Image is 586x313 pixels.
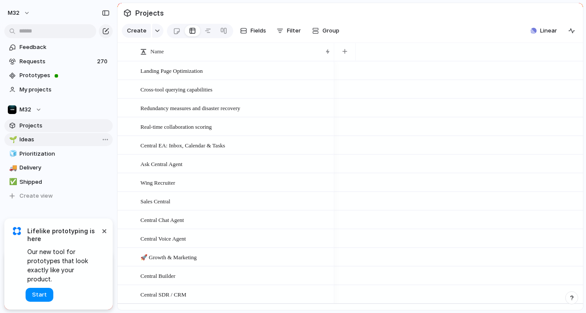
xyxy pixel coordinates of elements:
span: Prioritization [20,150,110,158]
div: 🌱 [9,135,15,145]
span: 270 [97,57,109,66]
span: m32 [8,9,20,17]
a: Feedback [4,41,113,54]
span: Central Chat Agent [140,215,184,225]
span: Feedback [20,43,110,52]
span: Shipped [20,178,110,186]
button: Create [122,24,151,38]
button: 🚚 [8,163,16,172]
span: Start [32,290,47,299]
span: Projects [133,5,166,21]
span: Delivery [20,163,110,172]
span: Central SDR / CRM [140,289,186,299]
button: Dismiss [99,225,109,236]
a: Prototypes [4,69,113,82]
span: Landing Page Optimization [140,65,203,75]
span: Central EA: Inbox, Calendar & Tasks [140,140,225,150]
span: Our new tool for prototypes that look exactly like your product. [27,247,100,284]
span: Create view [20,192,53,200]
span: Central Builder [140,271,176,280]
span: Prototypes [20,71,110,80]
div: 🧊 [9,149,15,159]
button: Linear [527,24,560,37]
div: 🚚 [9,163,15,173]
span: Linear [540,26,557,35]
span: Ideas [20,135,110,144]
button: 🧊 [8,150,16,158]
span: My projects [20,85,110,94]
button: M32 [4,103,113,116]
span: Filter [287,26,301,35]
button: ✅ [8,178,16,186]
a: 🧊Prioritization [4,147,113,160]
button: Fields [237,24,270,38]
button: Create view [4,189,113,202]
button: Start [26,288,53,302]
span: Create [127,26,146,35]
a: 🚚Delivery [4,161,113,174]
span: Requests [20,57,94,66]
div: ✅ [9,177,15,187]
span: Redundancy measures and disaster recovery [140,103,240,113]
span: Lifelike prototyping is here [27,227,100,243]
span: Central Voice Agent [140,233,186,243]
span: Name [150,47,164,56]
a: Requests270 [4,55,113,68]
span: 🚀 Growth & Marketing [140,252,197,262]
span: M32 [20,105,31,114]
a: 🌱Ideas [4,133,113,146]
span: Cross-tool querying capabilities [140,84,212,94]
button: m32 [4,6,35,20]
button: Group [308,24,344,38]
span: Projects [20,121,110,130]
span: Wing Recruiter [140,177,175,187]
span: Real-time collaboration scoring [140,121,212,131]
button: Filter [273,24,304,38]
span: Sales Central [140,196,170,206]
a: Projects [4,119,113,132]
span: Fields [251,26,266,35]
a: ✅Shipped [4,176,113,189]
span: Group [322,26,339,35]
a: My projects [4,83,113,96]
span: Ask Central Agent [140,159,182,169]
button: 🌱 [8,135,16,144]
